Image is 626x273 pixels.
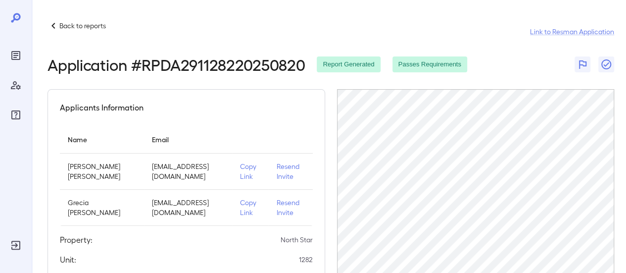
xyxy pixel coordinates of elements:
p: Grecia [PERSON_NAME] [68,198,136,218]
h5: Property: [60,234,93,246]
p: [EMAIL_ADDRESS][DOMAIN_NAME] [152,162,224,181]
div: FAQ [8,107,24,123]
p: Resend Invite [277,162,305,181]
p: Back to reports [59,21,106,31]
p: 1282 [299,255,313,265]
button: Flag Report [575,56,590,72]
p: Copy Link [240,162,260,181]
p: Resend Invite [277,198,305,218]
h2: Application # RPDA291128220250820 [48,55,305,73]
p: North Star [281,235,313,245]
div: Manage Users [8,77,24,93]
table: simple table [60,125,313,226]
div: Log Out [8,237,24,253]
div: Reports [8,48,24,63]
h5: Unit: [60,254,76,266]
p: Copy Link [240,198,260,218]
span: Passes Requirements [392,60,467,69]
button: Close Report [598,56,614,72]
p: [EMAIL_ADDRESS][DOMAIN_NAME] [152,198,224,218]
a: Link to Resman Application [530,27,614,37]
th: Email [144,125,232,154]
p: [PERSON_NAME] [PERSON_NAME] [68,162,136,181]
th: Name [60,125,144,154]
h5: Applicants Information [60,102,144,113]
span: Report Generated [317,60,380,69]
